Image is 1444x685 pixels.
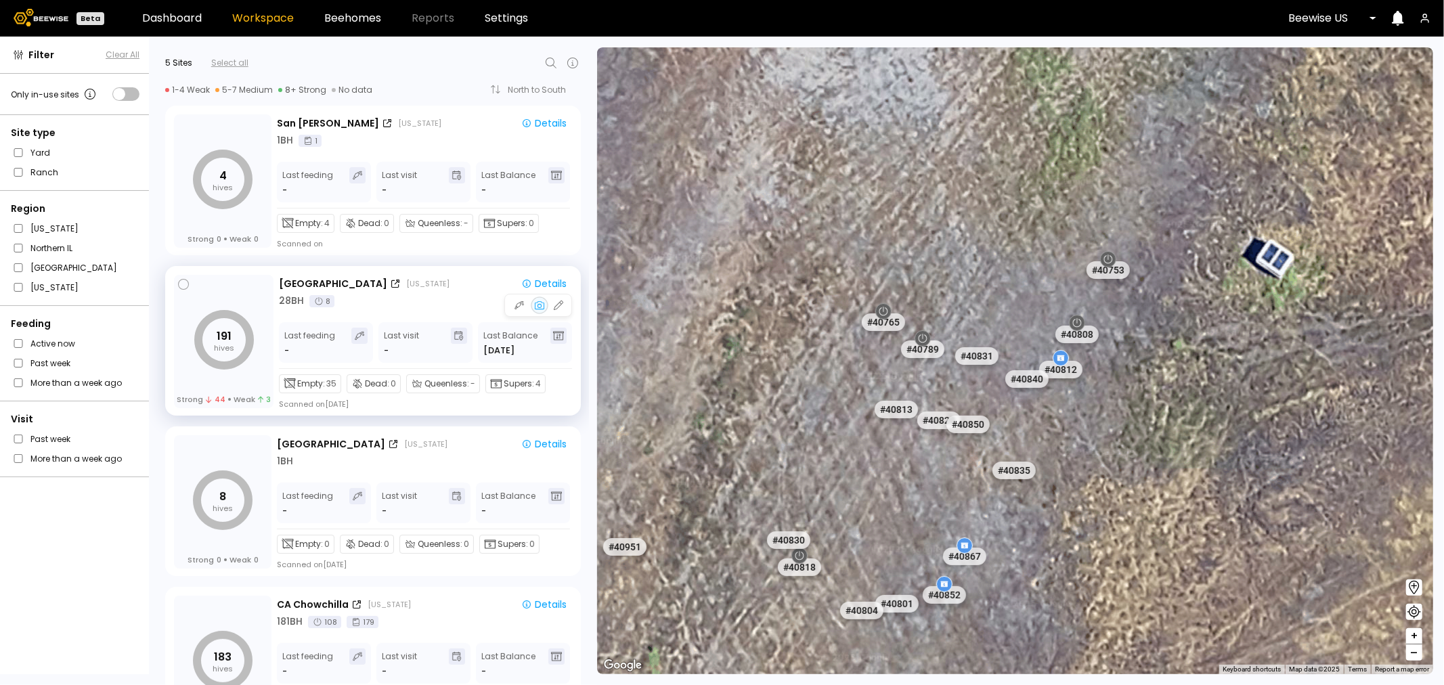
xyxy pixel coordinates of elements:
[309,295,334,307] div: 8
[215,85,273,95] div: 5-7 Medium
[508,86,575,94] div: North to South
[188,555,259,565] div: Strong Weak
[917,412,961,429] div: # 40820
[479,214,539,233] div: Supers:
[324,217,330,229] span: 4
[326,378,336,390] span: 35
[30,280,79,294] label: [US_STATE]
[282,183,288,197] div: -
[11,202,139,216] div: Region
[1411,644,1418,661] span: –
[875,595,919,613] div: # 40801
[30,356,70,370] label: Past week
[284,328,335,357] div: Last feeding
[213,182,233,193] tspan: hives
[347,616,378,628] div: 179
[219,489,226,504] tspan: 8
[384,538,389,550] span: 0
[861,313,904,331] div: # 40765
[217,328,232,344] tspan: 191
[277,559,347,570] div: Scanned on [DATE]
[1005,370,1049,388] div: # 40840
[324,538,330,550] span: 0
[177,395,271,404] div: Strong Weak
[529,538,535,550] span: 0
[955,347,999,365] div: # 40831
[992,462,1035,479] div: # 40835
[188,234,259,244] div: Strong Weak
[30,336,75,351] label: Active now
[106,49,139,61] span: Clear All
[778,558,821,576] div: # 40818
[481,488,535,518] div: Last Balance
[382,648,417,678] div: Last visit
[1410,627,1418,644] span: +
[340,214,394,233] div: Dead:
[211,57,248,69] div: Select all
[277,238,323,249] div: Scanned on
[479,535,540,554] div: Supers:
[485,13,528,24] a: Settings
[206,395,225,404] span: 44
[165,57,192,69] div: 5 Sites
[219,168,227,183] tspan: 4
[254,234,259,244] span: 0
[368,599,411,610] div: [US_STATE]
[324,13,381,24] a: Beehomes
[516,116,572,131] button: Details
[516,597,572,612] button: Details
[406,278,450,289] div: [US_STATE]
[254,555,259,565] span: 0
[217,234,221,244] span: 0
[277,133,293,148] div: 1 BH
[217,555,221,565] span: 0
[481,648,535,678] div: Last Balance
[277,214,334,233] div: Empty:
[1348,665,1367,673] a: Terms (opens in new tab)
[516,276,572,291] button: Details
[535,378,541,390] span: 4
[277,454,293,468] div: 1 BH
[399,214,473,233] div: Queenless:
[485,374,546,393] div: Supers:
[483,344,515,357] span: [DATE]
[277,615,303,629] div: 181 BH
[30,241,72,255] label: Northern IL
[464,217,468,229] span: -
[382,504,387,518] div: -
[232,13,294,24] a: Workspace
[11,86,98,102] div: Only in-use sites
[412,13,454,24] span: Reports
[258,395,271,404] span: 3
[30,261,117,275] label: [GEOGRAPHIC_DATA]
[481,183,486,197] span: -
[406,374,480,393] div: Queenless:
[30,146,50,160] label: Yard
[521,438,567,450] div: Details
[1055,326,1099,343] div: # 40808
[76,12,104,25] div: Beta
[1223,665,1281,674] button: Keyboard shortcuts
[11,126,139,140] div: Site type
[464,538,469,550] span: 0
[529,217,534,229] span: 0
[214,342,234,353] tspan: hives
[391,378,396,390] span: 0
[214,649,232,665] tspan: 183
[384,217,389,229] span: 0
[1406,644,1422,661] button: –
[521,598,567,611] div: Details
[471,378,475,390] span: -
[213,663,233,674] tspan: hives
[1086,261,1129,279] div: # 40753
[142,13,202,24] a: Dashboard
[384,328,419,357] div: Last visit
[308,616,341,628] div: 108
[277,535,334,554] div: Empty:
[278,85,326,95] div: 8+ Strong
[923,586,966,604] div: # 40852
[1038,361,1082,378] div: # 40812
[11,317,139,331] div: Feeding
[1375,665,1429,673] a: Report a map error
[282,504,288,518] div: -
